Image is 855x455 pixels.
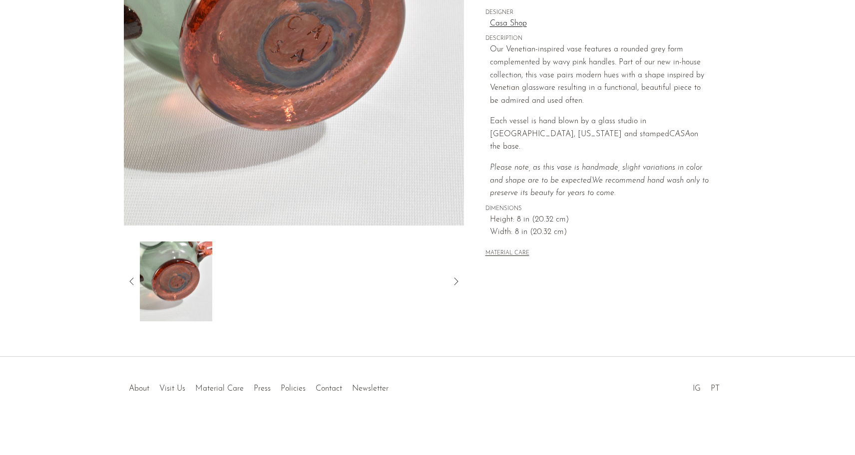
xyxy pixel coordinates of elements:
a: Press [254,385,271,393]
p: Each vessel is hand blown by a glass studio in [GEOGRAPHIC_DATA], [US_STATE] and stamped on the b... [490,115,710,154]
p: Our Venetian-inspired vase features a rounded grey form complemented by wavy pink handles. Part o... [490,43,710,107]
a: Contact [316,385,342,393]
a: About [129,385,149,393]
a: Visit Us [159,385,185,393]
span: Width: 8 in (20.32 cm) [490,226,710,239]
span: Height: 8 in (20.32 cm) [490,214,710,227]
ul: Social Medias [688,377,725,396]
a: Casa Shop [490,17,710,30]
span: DIMENSIONS [485,205,710,214]
em: CASA [669,130,690,138]
span: DESIGNER [485,8,710,17]
button: MATERIAL CARE [485,250,529,257]
img: Venetian Glass Vase [140,241,212,321]
em: We recommend hand wash only to preserve its beauty for years to come. [490,177,709,198]
a: PT [711,385,720,393]
a: Material Care [195,385,244,393]
span: DESCRIPTION [485,34,710,43]
em: Please note, as this vase is handmade, slight variations in color and shape are to be expected. [490,164,702,185]
ul: Quick links [124,377,394,396]
a: Policies [281,385,306,393]
a: IG [693,385,701,393]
